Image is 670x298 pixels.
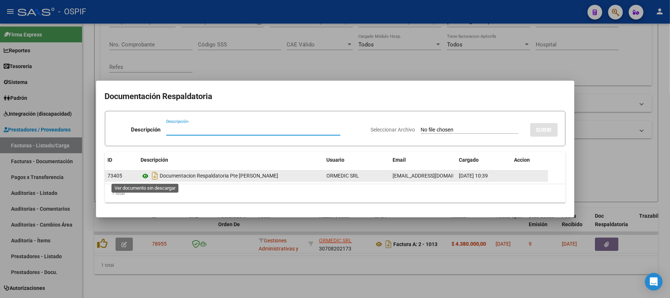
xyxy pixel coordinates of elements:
[530,123,558,137] button: SUBIR
[536,127,552,133] span: SUBIR
[459,157,479,163] span: Cargado
[105,90,566,104] h2: Documentación Respaldatoria
[456,152,511,168] datatable-header-cell: Cargado
[108,157,113,163] span: ID
[327,157,345,163] span: Usuario
[393,157,406,163] span: Email
[393,173,475,179] span: [EMAIL_ADDRESS][DOMAIN_NAME]
[131,126,160,134] p: Descripción
[141,157,169,163] span: Descripción
[150,170,160,182] i: Descargar documento
[105,184,566,203] div: 1 total
[459,173,488,179] span: [DATE] 10:39
[141,170,321,182] div: Documentacion Respaldatoria Pte [PERSON_NAME]
[645,273,663,291] div: Open Intercom Messenger
[108,173,123,179] span: 73405
[138,152,324,168] datatable-header-cell: Descripción
[371,127,415,133] span: Seleccionar Archivo
[390,152,456,168] datatable-header-cell: Email
[511,152,548,168] datatable-header-cell: Accion
[514,157,530,163] span: Accion
[327,173,359,179] span: ORMEDIC SRL
[105,152,138,168] datatable-header-cell: ID
[324,152,390,168] datatable-header-cell: Usuario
